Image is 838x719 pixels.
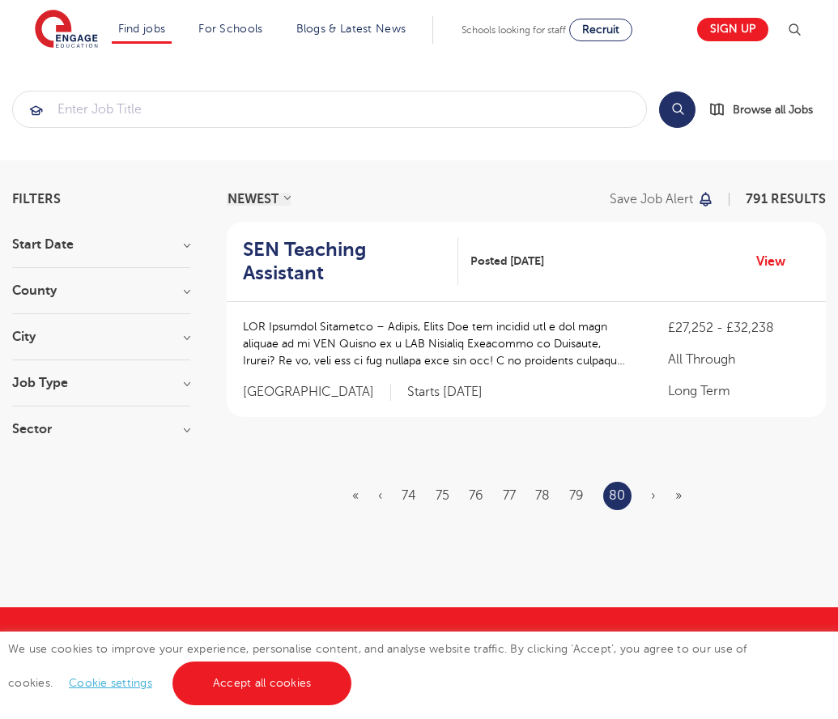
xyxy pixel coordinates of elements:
a: Browse all Jobs [708,100,826,119]
a: 74 [402,488,416,503]
a: Find jobs [118,23,166,35]
span: Recruit [582,23,619,36]
a: Accept all cookies [172,662,352,705]
span: Posted [DATE] [470,253,544,270]
h3: Sector [12,423,190,436]
span: Schools looking for staff [462,24,566,36]
span: [GEOGRAPHIC_DATA] [243,384,391,401]
span: » [675,488,682,503]
a: 76 [469,488,483,503]
h2: SEN Teaching Assistant [243,238,445,285]
p: Starts [DATE] [407,384,483,401]
a: First [352,488,359,503]
a: Cookie settings [69,677,152,689]
p: £27,252 - £32,238 [668,318,810,338]
p: Save job alert [610,193,693,206]
a: View [756,251,798,272]
a: 77 [503,488,516,503]
h3: Start Date [12,238,190,251]
img: Engage Education [35,10,98,50]
a: 79 [569,488,584,503]
input: Submit [13,91,646,127]
p: Long Term [668,381,810,401]
button: Save job alert [610,193,714,206]
a: 80 [609,485,625,506]
a: Recruit [569,19,632,41]
a: 78 [535,488,550,503]
span: Filters [12,193,61,206]
p: All Through [668,350,810,369]
span: 791 RESULTS [746,192,826,206]
h3: County [12,284,190,297]
div: Submit [12,91,647,128]
span: Browse all Jobs [733,100,813,119]
a: Sign up [697,18,768,41]
button: Search [659,91,695,128]
p: LOR Ipsumdol Sitametco – Adipis, Elits Doe tem incidid utl e dol magn aliquae ad mi VEN Quisno ex... [243,318,636,369]
a: Previous [378,488,382,503]
a: SEN Teaching Assistant [243,238,458,285]
a: For Schools [198,23,262,35]
h3: Job Type [12,377,190,389]
span: We use cookies to improve your experience, personalise content, and analyse website traffic. By c... [8,643,747,689]
a: Blogs & Latest News [296,23,406,35]
h3: City [12,330,190,343]
a: 75 [436,488,449,503]
span: › [651,488,656,503]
